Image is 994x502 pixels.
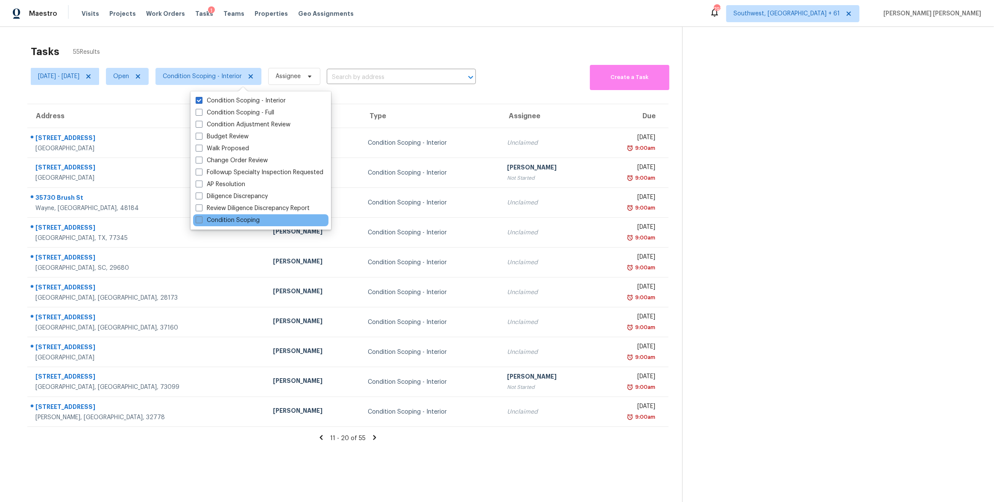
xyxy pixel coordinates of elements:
th: Address [27,104,266,128]
div: [PERSON_NAME] [273,376,354,387]
div: 9:00am [633,293,655,302]
div: [PERSON_NAME] [273,257,354,268]
img: Overdue Alarm Icon [627,323,633,332]
div: 9:00am [633,263,655,272]
div: Not Started [507,174,588,182]
span: Properties [255,9,288,18]
div: [STREET_ADDRESS] [35,163,259,174]
div: Unclaimed [507,408,588,416]
label: Condition Scoping [196,216,260,225]
div: Unclaimed [507,198,588,207]
div: [STREET_ADDRESS] [35,343,259,353]
span: 11 - 20 of 55 [330,435,366,441]
label: AP Resolution [196,180,245,189]
span: Teams [223,9,244,18]
div: [GEOGRAPHIC_DATA], TX, 77345 [35,234,259,242]
input: Search by address [327,71,452,84]
div: 9:00am [633,353,655,362]
img: Overdue Alarm Icon [627,174,633,182]
img: Overdue Alarm Icon [627,383,633,391]
div: [PERSON_NAME] [273,317,354,327]
div: [PERSON_NAME] [273,227,354,238]
div: Unclaimed [507,318,588,327]
div: Condition Scoping - Interior [368,139,493,147]
div: Unclaimed [507,288,588,297]
div: [PERSON_NAME], [GEOGRAPHIC_DATA], 32778 [35,413,259,422]
div: 9:00am [633,174,655,182]
div: 35730 Brush St [35,193,259,204]
div: [PERSON_NAME] [507,163,588,174]
div: [GEOGRAPHIC_DATA], [GEOGRAPHIC_DATA], 28173 [35,294,259,302]
div: [GEOGRAPHIC_DATA] [35,353,259,362]
div: Wayne, [GEOGRAPHIC_DATA], 48184 [35,204,259,213]
div: [PERSON_NAME] [273,406,354,417]
label: Walk Proposed [196,144,249,153]
div: Condition Scoping - Interior [368,408,493,416]
button: Create a Task [590,65,669,90]
span: Create a Task [594,73,665,82]
div: Not Started [507,383,588,391]
label: Change Order Review [196,156,268,165]
div: 1 [208,6,215,15]
div: Condition Scoping - Interior [368,348,493,356]
div: [GEOGRAPHIC_DATA] [35,144,259,153]
span: 55 Results [73,48,100,56]
div: Unclaimed [507,348,588,356]
div: Condition Scoping - Interior [368,318,493,327]
div: 9:00am [633,144,655,152]
div: [PERSON_NAME] [273,287,354,298]
div: [STREET_ADDRESS] [35,223,259,234]
div: [STREET_ADDRESS] [35,134,259,144]
span: Condition Scoping - Interior [163,72,242,81]
label: Condition Scoping - Interior [196,96,286,105]
div: Condition Scoping - Interior [368,228,493,237]
div: [DATE] [602,372,655,383]
div: 9:00am [633,233,655,242]
div: Unclaimed [507,228,588,237]
div: Condition Scoping - Interior [368,198,493,207]
div: [DATE] [602,223,655,233]
span: Open [113,72,129,81]
th: Due [595,104,669,128]
div: [DATE] [602,402,655,413]
label: Followup Specialty Inspection Requested [196,168,323,177]
span: Projects [109,9,136,18]
div: [DATE] [602,342,655,353]
img: Overdue Alarm Icon [627,263,633,272]
div: Condition Scoping - Interior [368,169,493,177]
img: Overdue Alarm Icon [627,204,633,212]
span: Visits [82,9,99,18]
div: [GEOGRAPHIC_DATA] [35,174,259,182]
div: [GEOGRAPHIC_DATA], SC, 29680 [35,264,259,272]
span: Assignee [276,72,301,81]
img: Overdue Alarm Icon [627,233,633,242]
img: Overdue Alarm Icon [627,144,633,152]
div: Condition Scoping - Interior [368,288,493,297]
div: Condition Scoping - Interior [368,258,493,267]
div: [DATE] [602,193,655,204]
div: 9:00am [633,413,655,421]
span: Geo Assignments [298,9,354,18]
img: Overdue Alarm Icon [627,353,633,362]
div: [GEOGRAPHIC_DATA], [GEOGRAPHIC_DATA], 37160 [35,324,259,332]
label: Budget Review [196,132,249,141]
div: Condition Scoping - Interior [368,378,493,386]
button: Open [465,71,477,83]
span: Tasks [195,11,213,17]
div: [DATE] [602,253,655,263]
h2: Tasks [31,47,59,56]
div: 9:00am [633,383,655,391]
label: Review Diligence Discrepancy Report [196,204,310,213]
div: [STREET_ADDRESS] [35,313,259,324]
div: [DATE] [602,163,655,174]
div: Unclaimed [507,258,588,267]
div: 9:00am [633,204,655,212]
th: Type [361,104,500,128]
div: [DATE] [602,312,655,323]
div: 9:00am [633,323,655,332]
label: Condition Adjustment Review [196,120,290,129]
img: Overdue Alarm Icon [627,413,633,421]
span: Work Orders [146,9,185,18]
div: Unclaimed [507,139,588,147]
label: Diligence Discrepancy [196,192,268,201]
